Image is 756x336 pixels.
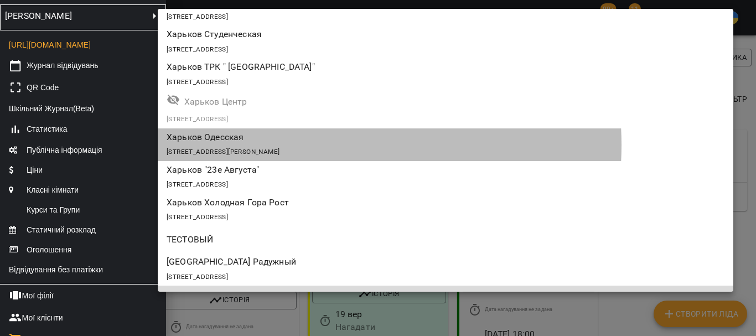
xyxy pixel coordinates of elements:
[167,196,631,209] p: Харьков Холодная Гора Рост
[167,163,631,177] p: Харьков "23е Августа"
[167,273,228,281] span: [STREET_ADDRESS]
[167,131,631,144] p: Харьков Одесская
[167,213,228,221] span: [STREET_ADDRESS]
[167,45,228,53] span: [STREET_ADDRESS]
[167,28,631,41] p: Харьков Студенческая
[167,115,228,123] span: [STREET_ADDRESS]
[167,180,228,188] span: [STREET_ADDRESS]
[167,13,228,20] span: [STREET_ADDRESS]
[167,255,631,268] p: [GEOGRAPHIC_DATA] Радужный
[184,95,649,108] p: Харьков Центр
[167,233,631,246] p: ТЕСТОВЫЙ
[167,60,631,74] p: Харьков ТРК " [GEOGRAPHIC_DATA]"
[167,78,228,86] span: [STREET_ADDRESS]
[167,148,279,156] span: [STREET_ADDRESS][PERSON_NAME]
[167,93,180,106] svg: Філія не опублікована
